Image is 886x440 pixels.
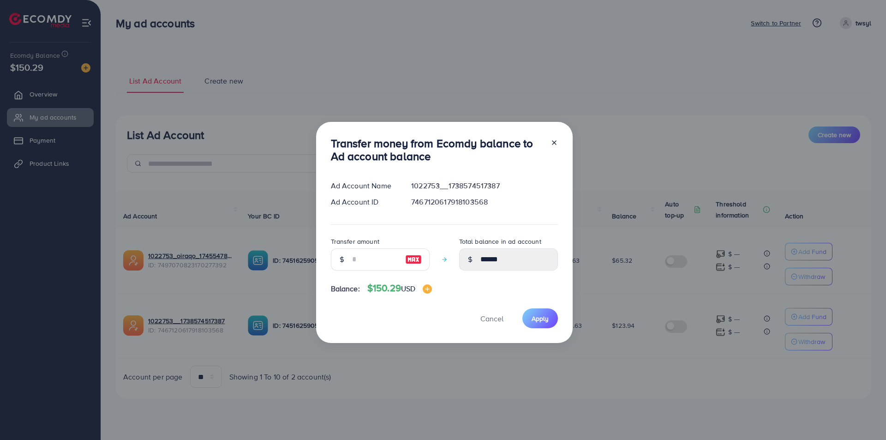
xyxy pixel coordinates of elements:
[331,237,379,246] label: Transfer amount
[532,314,549,323] span: Apply
[423,284,432,294] img: image
[469,308,515,328] button: Cancel
[522,308,558,328] button: Apply
[401,283,415,294] span: USD
[404,197,565,207] div: 7467120617918103568
[323,197,404,207] div: Ad Account ID
[847,398,879,433] iframe: Chat
[459,237,541,246] label: Total balance in ad account
[480,313,503,324] span: Cancel
[323,181,404,191] div: Ad Account Name
[405,254,422,265] img: image
[404,181,565,191] div: 1022753__1738574517387
[367,283,432,294] h4: $150.29
[331,283,360,294] span: Balance:
[331,137,543,163] h3: Transfer money from Ecomdy balance to Ad account balance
